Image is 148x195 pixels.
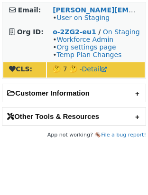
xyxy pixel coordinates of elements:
a: File a bug report! [101,132,146,138]
strong: Email: [18,6,41,14]
a: Org settings page [56,43,116,51]
span: • [53,14,110,21]
footer: App not working? 🪳 [2,130,146,140]
strong: CLS: [9,65,32,73]
h2: Other Tools & Resources [2,107,146,125]
td: 🤔 7 🤔 - [47,62,145,78]
strong: Org ID: [17,28,44,36]
strong: / [98,28,101,36]
a: Temp Plan Changes [56,51,121,58]
a: User on Staging [56,14,110,21]
a: o-2ZG2-eu1 [53,28,96,36]
span: • • • [53,36,121,58]
a: Workforce Admin [56,36,113,43]
a: Detail [82,65,107,73]
a: On Staging [103,28,140,36]
h2: Customer Information [2,84,146,102]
